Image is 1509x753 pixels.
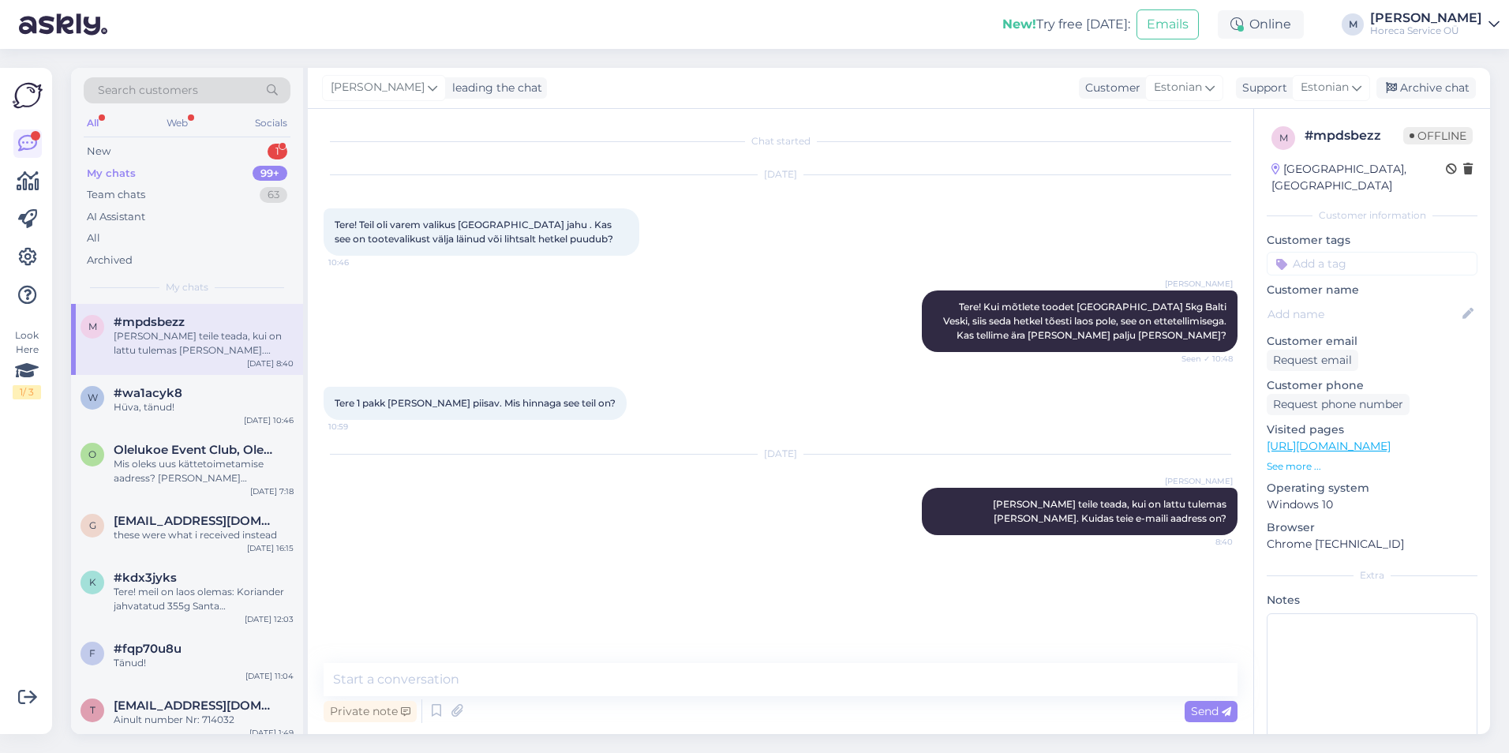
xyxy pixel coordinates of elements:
[1165,475,1233,487] span: [PERSON_NAME]
[84,113,102,133] div: All
[1403,127,1473,144] span: Offline
[88,320,97,332] span: m
[1370,12,1482,24] div: [PERSON_NAME]
[331,79,425,96] span: [PERSON_NAME]
[328,421,388,433] span: 10:59
[1191,704,1231,718] span: Send
[943,301,1229,341] span: Tere! Kui mõtlete toodet [GEOGRAPHIC_DATA] 5kg Balti Veski, siis seda hetkel tõesti laos pole, se...
[335,219,614,245] span: Tere! Teil oli varem valikus [GEOGRAPHIC_DATA] jahu . Kas see on tootevalikust välja läinud või l...
[244,414,294,426] div: [DATE] 10:46
[245,613,294,625] div: [DATE] 12:03
[250,485,294,497] div: [DATE] 7:18
[1267,496,1477,513] p: Windows 10
[114,329,294,358] div: [PERSON_NAME] teile teada, kui on lattu tulemas [PERSON_NAME]. Kuidas teie e-maili aadress on?
[114,656,294,670] div: Tänud!
[1154,79,1202,96] span: Estonian
[1267,394,1410,415] div: Request phone number
[166,280,208,294] span: My chats
[114,514,278,528] span: gnr.kid@gmail.com
[1267,439,1391,453] a: [URL][DOMAIN_NAME]
[87,230,100,246] div: All
[1174,536,1233,548] span: 8:40
[1271,161,1446,194] div: [GEOGRAPHIC_DATA], [GEOGRAPHIC_DATA]
[88,391,98,403] span: w
[247,542,294,554] div: [DATE] 16:15
[446,80,542,96] div: leading the chat
[1267,208,1477,223] div: Customer information
[13,328,41,399] div: Look Here
[1267,480,1477,496] p: Operating system
[1267,568,1477,583] div: Extra
[114,457,294,485] div: Mis oleks uus kättetoimetamise aadress? [PERSON_NAME] kliendikaardil muudatused. Kas ettevõte on:...
[114,571,177,585] span: #kdx3jyks
[98,82,198,99] span: Search customers
[335,397,616,409] span: Tere 1 pakk [PERSON_NAME] piisav. Mis hinnaga see teil on?
[114,386,182,400] span: #wa1acyk8
[87,209,145,225] div: AI Assistant
[13,385,41,399] div: 1 / 3
[1267,459,1477,474] p: See more ...
[993,498,1229,524] span: [PERSON_NAME] teile teada, kui on lattu tulemas [PERSON_NAME]. Kuidas teie e-maili aadress on?
[87,144,110,159] div: New
[114,699,278,713] span: timofei@schlossle-hotels.com
[324,701,417,722] div: Private note
[1218,10,1304,39] div: Online
[114,443,278,457] span: Olelukoe Event Club, OleLukoe Fantazija OÜ
[249,727,294,739] div: [DATE] 1:49
[1267,232,1477,249] p: Customer tags
[1370,24,1482,37] div: Horeca Service OÜ
[268,144,287,159] div: 1
[1236,80,1287,96] div: Support
[324,134,1238,148] div: Chat started
[114,400,294,414] div: Hüva, tänud!
[13,81,43,111] img: Askly Logo
[1165,278,1233,290] span: [PERSON_NAME]
[87,166,136,182] div: My chats
[1267,252,1477,275] input: Add a tag
[89,519,96,531] span: g
[1267,350,1358,371] div: Request email
[1267,519,1477,536] p: Browser
[252,113,290,133] div: Socials
[163,113,191,133] div: Web
[1267,282,1477,298] p: Customer name
[89,647,95,659] span: f
[1136,9,1199,39] button: Emails
[87,187,145,203] div: Team chats
[114,713,294,727] div: Ainult number Nr: 714032
[89,576,96,588] span: k
[1267,421,1477,438] p: Visited pages
[245,670,294,682] div: [DATE] 11:04
[253,166,287,182] div: 99+
[324,167,1238,182] div: [DATE]
[260,187,287,203] div: 63
[1002,15,1130,34] div: Try free [DATE]:
[1267,377,1477,394] p: Customer phone
[1174,353,1233,365] span: Seen ✓ 10:48
[88,448,96,460] span: O
[90,704,95,716] span: t
[1342,13,1364,36] div: M
[1267,536,1477,553] p: Chrome [TECHNICAL_ID]
[114,585,294,613] div: Tere! meil on laos olemas: Koriander jahvatatud 355g Santa [PERSON_NAME] terve 270g [GEOGRAPHIC_D...
[1376,77,1476,99] div: Archive chat
[114,315,185,329] span: #mpdsbezz
[328,257,388,268] span: 10:46
[1079,80,1140,96] div: Customer
[1370,12,1500,37] a: [PERSON_NAME]Horeca Service OÜ
[1267,333,1477,350] p: Customer email
[1267,592,1477,609] p: Notes
[87,253,133,268] div: Archived
[114,528,294,542] div: these were what i received instead
[114,642,182,656] span: #fqp70u8u
[1301,79,1349,96] span: Estonian
[1267,305,1459,323] input: Add name
[1002,17,1036,32] b: New!
[324,447,1238,461] div: [DATE]
[247,358,294,369] div: [DATE] 8:40
[1305,126,1403,145] div: # mpdsbezz
[1279,132,1288,144] span: m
